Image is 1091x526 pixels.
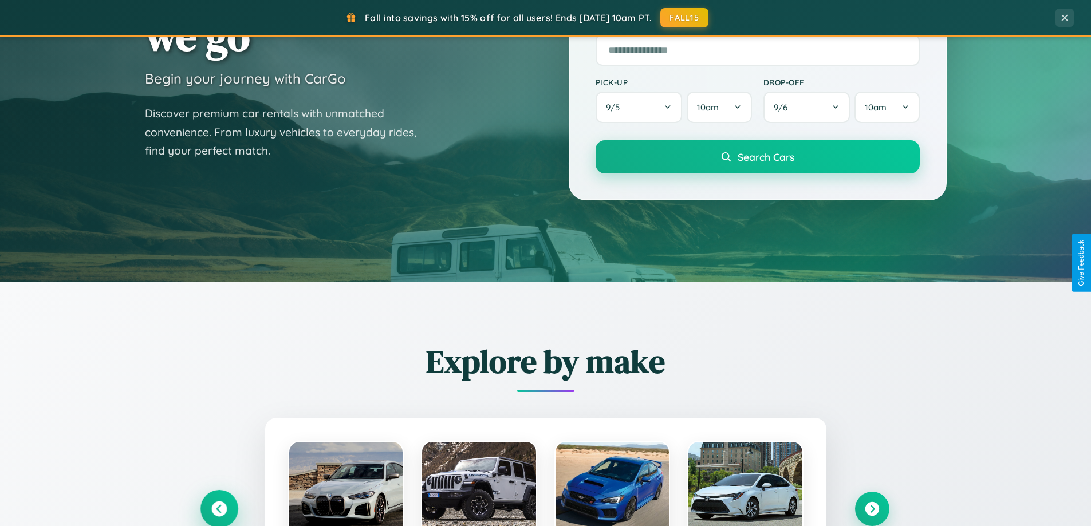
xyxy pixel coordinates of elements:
button: 9/5 [596,92,683,123]
span: 10am [697,102,719,113]
button: 10am [854,92,919,123]
h2: Explore by make [202,339,889,383]
span: 9 / 5 [606,102,625,113]
label: Drop-off [763,77,920,87]
div: Give Feedback [1077,240,1085,286]
label: Pick-up [596,77,752,87]
span: 10am [865,102,887,113]
span: 9 / 6 [774,102,793,113]
button: FALL15 [660,8,708,27]
h3: Begin your journey with CarGo [145,70,346,87]
span: Search Cars [738,151,794,163]
button: 10am [687,92,751,123]
p: Discover premium car rentals with unmatched convenience. From luxury vehicles to everyday rides, ... [145,104,431,160]
span: Fall into savings with 15% off for all users! Ends [DATE] 10am PT. [365,12,652,23]
button: Search Cars [596,140,920,173]
button: 9/6 [763,92,850,123]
